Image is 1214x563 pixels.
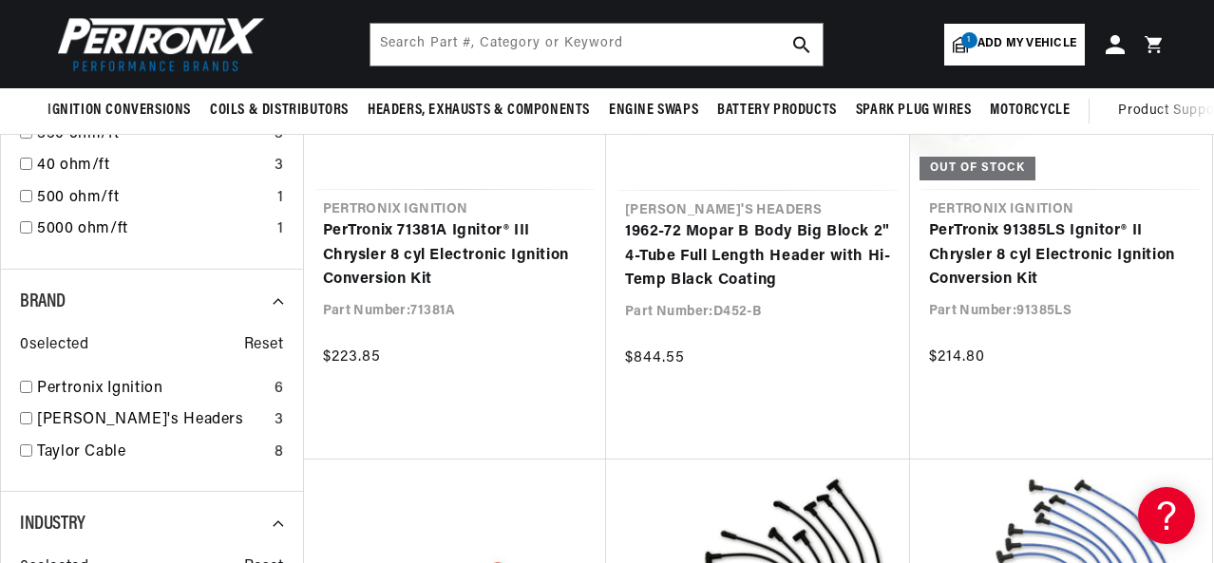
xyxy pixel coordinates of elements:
[990,101,1070,121] span: Motorcycle
[47,88,200,133] summary: Ignition Conversions
[47,101,191,121] span: Ignition Conversions
[37,186,270,211] a: 500 ohm/ft
[368,101,590,121] span: Headers, Exhausts & Components
[37,408,267,433] a: [PERSON_NAME]'s Headers
[856,101,972,121] span: Spark Plug Wires
[599,88,708,133] summary: Engine Swaps
[980,88,1079,133] summary: Motorcycle
[625,220,891,293] a: 1962-72 Mopar B Body Big Block 2" 4-Tube Full Length Header with Hi-Temp Black Coating
[37,154,267,178] a: 40 ohm/ft
[20,333,88,358] span: 0 selected
[275,154,284,178] div: 3
[37,217,270,242] a: 5000 ohm/ft
[277,217,284,242] div: 1
[708,88,846,133] summary: Battery Products
[977,35,1076,53] span: Add my vehicle
[370,24,823,66] input: Search Part #, Category or Keyword
[275,377,284,402] div: 6
[20,515,85,534] span: Industry
[609,101,698,121] span: Engine Swaps
[200,88,358,133] summary: Coils & Distributors
[717,101,837,121] span: Battery Products
[961,32,977,48] span: 1
[358,88,599,133] summary: Headers, Exhausts & Components
[929,219,1194,292] a: PerTronix 91385LS Ignitor® II Chrysler 8 cyl Electronic Ignition Conversion Kit
[944,24,1085,66] a: 1Add my vehicle
[275,408,284,433] div: 3
[47,11,266,77] img: Pertronix
[846,88,981,133] summary: Spark Plug Wires
[37,441,267,465] a: Taylor Cable
[781,24,823,66] button: search button
[277,186,284,211] div: 1
[275,441,284,465] div: 8
[244,333,284,358] span: Reset
[20,292,66,311] span: Brand
[210,101,349,121] span: Coils & Distributors
[323,219,588,292] a: PerTronix 71381A Ignitor® III Chrysler 8 cyl Electronic Ignition Conversion Kit
[37,377,267,402] a: Pertronix Ignition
